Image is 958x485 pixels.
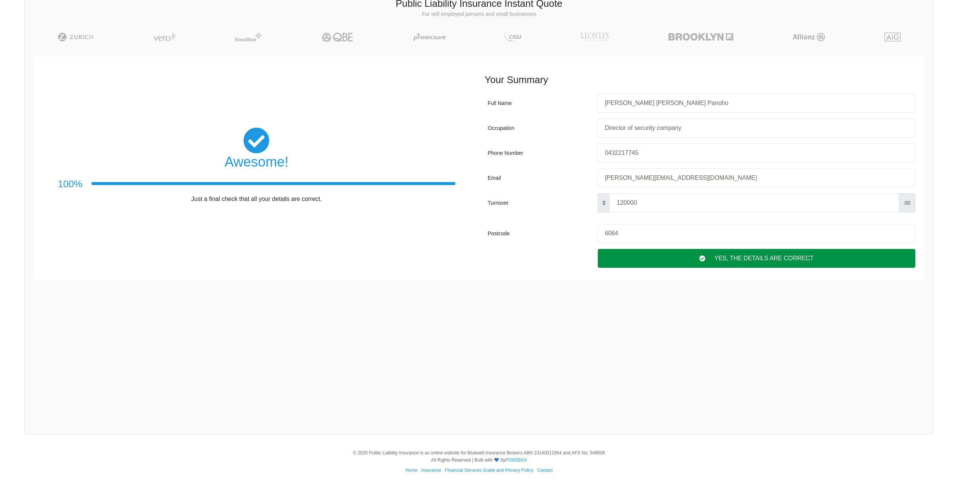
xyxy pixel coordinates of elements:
[598,224,915,243] input: Your postcode
[488,168,595,187] div: Email
[598,168,915,187] input: Your email
[598,249,915,268] div: Yes, The Details are correct
[505,457,527,463] a: FONSEKA
[410,32,449,42] img: Protecsure | Public Liability Insurance
[317,32,358,42] img: QBE | Public Liability Insurance
[58,178,82,191] h3: 100%
[405,468,417,473] a: Home
[598,94,915,113] input: Your first and last names
[898,193,915,212] span: .00
[598,119,915,137] input: Your occupation
[488,119,595,137] div: Occupation
[58,195,455,203] p: Just a final check that all your details are correct.
[488,144,595,162] div: Phone Number
[485,73,919,87] h3: Your Summary
[665,32,736,42] img: Brooklyn | Public Liability Insurance
[150,32,179,42] img: Vero | Public Liability Insurance
[537,468,552,473] a: Contact
[488,193,595,212] div: Turnover
[598,193,611,212] span: $
[881,32,904,42] img: AIG | Public Liability Insurance
[789,32,829,42] img: Allianz | Public Liability Insurance
[445,468,533,473] a: Financial Services Guide and Privacy Policy
[577,32,613,42] img: LLOYD's | Public Liability Insurance
[610,193,898,212] input: Your turnover
[598,144,915,162] input: Your phone number, eg: +61xxxxxxxxxx / 0xxxxxxxxx
[31,11,927,18] p: For self employed persons and small businesses
[488,94,595,113] div: Full Name
[54,32,97,42] img: Zurich | Public Liability Insurance
[488,224,595,243] div: Postcode
[231,32,265,42] img: Steadfast | Public Liability Insurance
[501,32,524,42] img: CGU | Public Liability Insurance
[421,468,441,473] a: Insurance
[58,154,455,170] h2: Awesome!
